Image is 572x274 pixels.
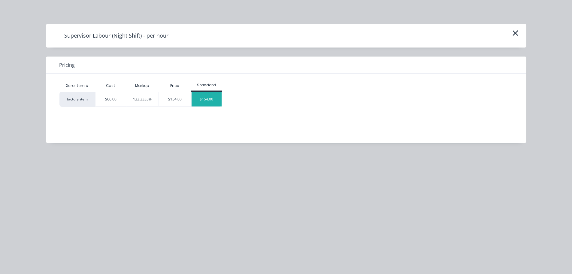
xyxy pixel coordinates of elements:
div: factory_item [59,92,95,107]
div: $154.00 [192,92,222,106]
div: 133.3333% [133,97,152,102]
h4: Supervisor Labour (Night Shift) - per hour [55,30,177,42]
div: Price [159,80,191,92]
div: $154.00 [159,92,191,106]
div: Markup [126,80,159,92]
div: Cost [95,80,126,92]
div: Standard [191,82,222,88]
span: Pricing [59,61,75,69]
div: $66.00 [105,97,117,102]
div: Xero Item # [59,80,95,92]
